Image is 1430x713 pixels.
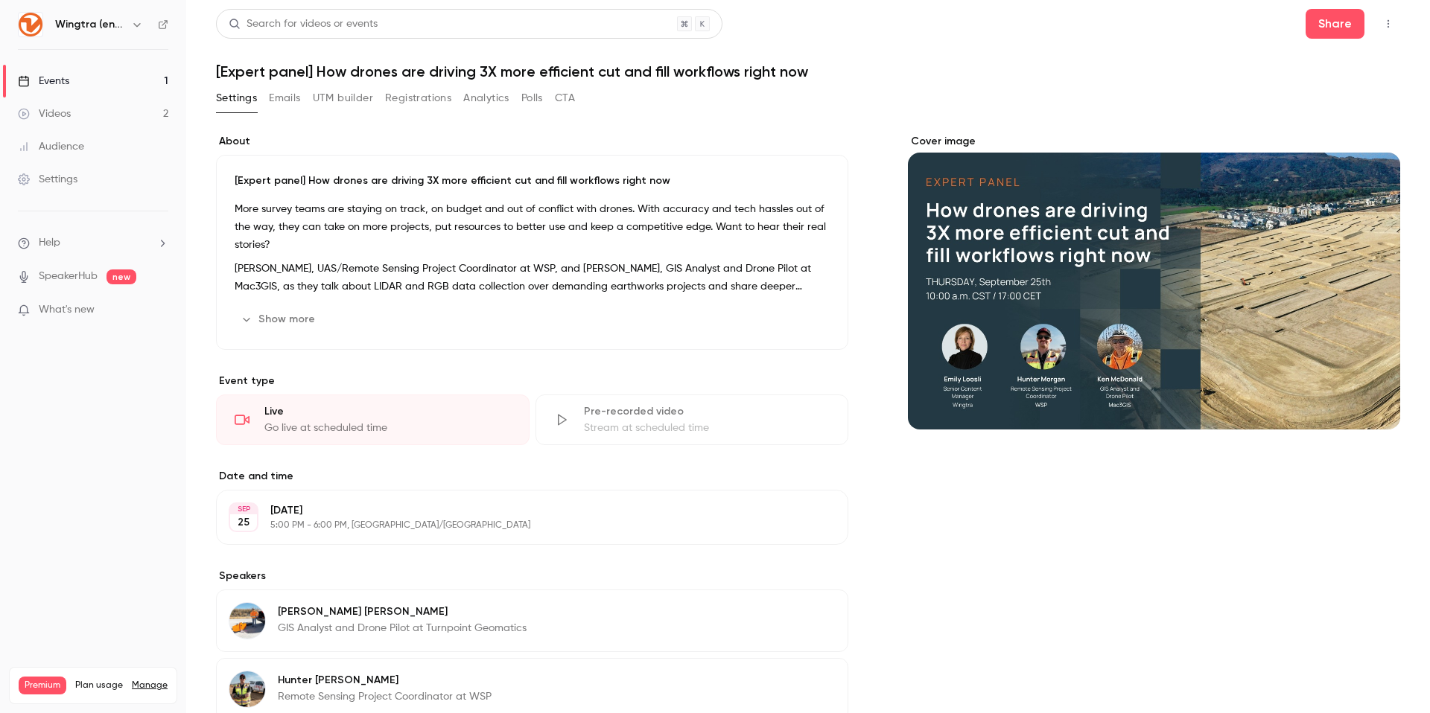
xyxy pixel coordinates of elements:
p: More survey teams are staying on track, on budget and out of conflict with drones. With accuracy ... [235,200,830,254]
button: UTM builder [313,86,373,110]
li: help-dropdown-opener [18,235,168,251]
p: Remote Sensing Project Coordinator at WSP [278,689,492,704]
label: Date and time [216,469,848,484]
div: Videos [18,106,71,121]
label: About [216,134,848,149]
div: Pre-recorded videoStream at scheduled time [536,394,849,445]
p: Event type [216,374,848,389]
div: SEP [230,504,257,514]
span: What's new [39,302,95,318]
div: Settings [18,172,77,187]
label: Cover image [908,134,1400,149]
span: Plan usage [75,680,123,691]
p: [DATE] [270,503,769,518]
button: Settings [216,86,257,110]
label: Speakers [216,569,848,583]
button: Registrations [385,86,451,110]
section: Cover image [908,134,1400,429]
img: Hunter Morgan [229,671,265,707]
p: [PERSON_NAME], UAS/Remote Sensing Project Coordinator at WSP, and [PERSON_NAME], GIS Analyst and ... [235,260,830,295]
button: Show more [235,307,324,331]
p: [Expert panel] How drones are driving 3X more efficient cut and fill workflows right now [235,173,830,188]
div: Live [264,404,511,419]
button: Emails [269,86,300,110]
h1: [Expert panel] How drones are driving 3X more efficient cut and fill workflows right now [216,63,1400,80]
button: Analytics [463,86,509,110]
img: Ken McDonald [229,603,265,639]
button: Share [1306,9,1364,39]
span: Premium [19,677,66,694]
span: new [107,269,136,284]
div: LiveGo live at scheduled time [216,394,530,445]
div: Events [18,74,69,89]
div: Ken McDonald[PERSON_NAME] [PERSON_NAME]GIS Analyst and Drone Pilot at Turnpoint Geomatics [216,589,848,652]
p: [PERSON_NAME] [PERSON_NAME] [278,604,527,619]
a: SpeakerHub [39,269,98,284]
button: CTA [555,86,575,110]
div: Go live at scheduled time [264,421,511,435]
p: GIS Analyst and Drone Pilot at Turnpoint Geomatics [278,621,527,636]
button: Polls [521,86,543,110]
div: Stream at scheduled time [584,421,830,435]
div: Pre-recorded video [584,404,830,419]
p: 5:00 PM - 6:00 PM, [GEOGRAPHIC_DATA]/[GEOGRAPHIC_DATA] [270,519,769,531]
p: 25 [238,515,250,530]
img: Wingtra (english) [19,13,42,36]
h6: Wingtra (english) [55,17,125,32]
p: Hunter [PERSON_NAME] [278,673,492,688]
div: Search for videos or events [229,16,378,32]
div: Audience [18,139,84,154]
span: Help [39,235,60,251]
a: Manage [132,680,168,691]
